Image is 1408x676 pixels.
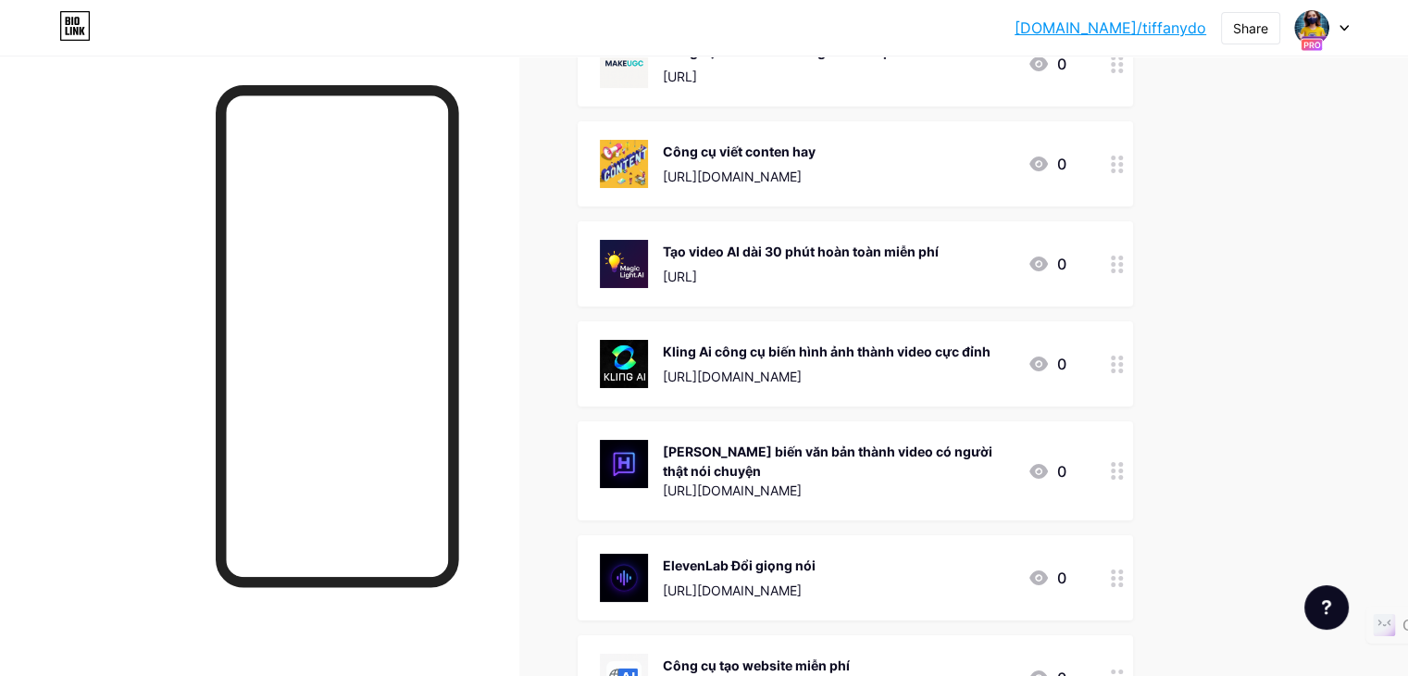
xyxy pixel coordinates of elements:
[663,142,816,161] div: Công cụ viết conten hay
[1028,460,1066,482] div: 0
[663,581,816,600] div: [URL][DOMAIN_NAME]
[600,340,648,388] img: Kling Ai công cụ biến hình ảnh thành video cực đỉnh
[663,367,991,386] div: [URL][DOMAIN_NAME]
[1294,10,1329,45] img: diep do
[1028,153,1066,175] div: 0
[663,67,919,86] div: [URL]
[600,40,648,88] img: Công cụ làm video Quảng Cáo sản phẩm
[663,242,939,261] div: Tạo video AI dài 30 phút hoàn toàn miễn phí
[663,656,850,675] div: Công cụ tạo website miễn phí
[1028,567,1066,589] div: 0
[600,554,648,602] img: ElevenLab Đổi giọng nói
[600,140,648,188] img: Công cụ viết conten hay
[1028,53,1066,75] div: 0
[663,267,939,286] div: [URL]
[1028,353,1066,375] div: 0
[663,481,1013,500] div: [URL][DOMAIN_NAME]
[1233,19,1268,38] div: Share
[663,442,1013,481] div: [PERSON_NAME] biến văn bản thành video có người thật nói chuyện
[600,440,648,488] img: Heygen biến văn bản thành video có người thật nói chuyện
[1015,17,1206,39] a: [DOMAIN_NAME]/tiffanydo
[663,342,991,361] div: Kling Ai công cụ biến hình ảnh thành video cực đỉnh
[600,240,648,288] img: Tạo video AI dài 30 phút hoàn toàn miễn phí
[663,167,816,186] div: [URL][DOMAIN_NAME]
[1028,253,1066,275] div: 0
[663,556,816,575] div: ElevenLab Đổi giọng nói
